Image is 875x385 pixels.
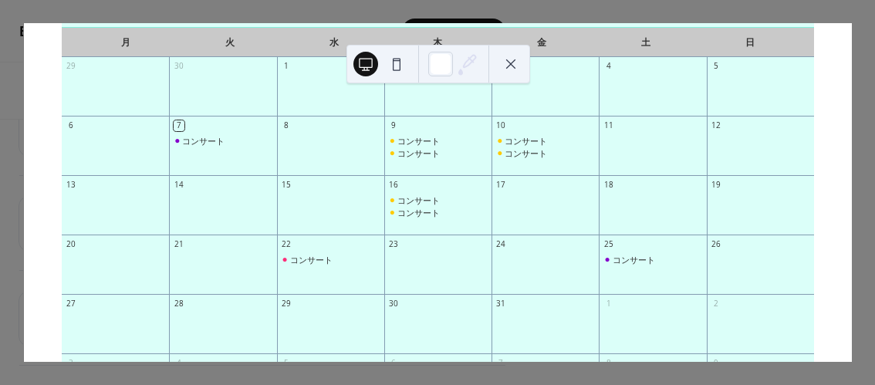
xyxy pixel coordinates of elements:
div: 28 [174,298,184,309]
div: 29 [281,298,292,309]
div: 10 [496,120,507,131]
div: コンサート [397,135,440,147]
div: コンサート [505,135,547,147]
div: 19 [711,180,721,191]
div: コンサート [277,254,384,265]
div: 金 [490,28,594,57]
div: 水 [282,28,386,57]
div: 9 [388,120,399,131]
div: コンサート [384,207,492,218]
div: コンサート [384,194,492,206]
div: 11 [603,120,614,131]
div: 25 [603,238,614,249]
div: 7 [174,120,184,131]
div: 木 [386,28,490,57]
div: 土 [594,28,698,57]
div: コンサート [169,135,276,147]
div: 23 [388,238,399,249]
div: 29 [66,61,76,72]
div: 8 [281,120,292,131]
div: 15 [281,180,292,191]
div: コンサート [505,147,547,159]
div: コンサート [384,147,492,159]
div: 4 [603,61,614,72]
div: 月 [74,28,178,57]
div: 5 [711,61,721,72]
div: 日 [698,28,802,57]
div: 22 [281,238,292,249]
div: 火 [178,28,282,57]
div: 9 [711,357,721,368]
div: 8 [603,357,614,368]
div: 14 [174,180,184,191]
div: 30 [388,298,399,309]
div: コンサート [492,147,599,159]
div: 4 [174,357,184,368]
div: 5 [281,357,292,368]
div: 20 [66,238,76,249]
div: 30 [174,61,184,72]
div: コンサート [290,254,333,265]
div: 6 [388,357,399,368]
div: 17 [496,180,507,191]
div: 31 [496,298,507,309]
div: 26 [711,238,721,249]
div: コンサート [613,254,655,265]
div: 6 [66,120,76,131]
div: コンサート [397,147,440,159]
div: 27 [66,298,76,309]
div: コンサート [492,135,599,147]
div: 1 [281,61,292,72]
div: コンサート [599,254,706,265]
div: 13 [66,180,76,191]
div: 18 [603,180,614,191]
div: 16 [388,180,399,191]
div: コンサート [397,207,440,218]
div: 2 [711,298,721,309]
div: コンサート [182,135,225,147]
div: 21 [174,238,184,249]
div: 24 [496,238,507,249]
div: コンサート [384,135,492,147]
div: 7 [496,357,507,368]
div: 12 [711,120,721,131]
div: 3 [66,357,76,368]
div: コンサート [397,194,440,206]
div: 1 [603,298,614,309]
